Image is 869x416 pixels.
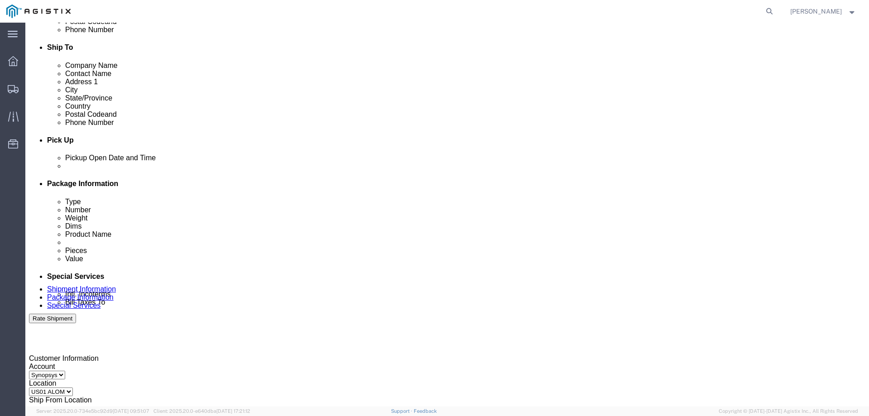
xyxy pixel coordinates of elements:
[414,408,437,414] a: Feedback
[719,407,858,415] span: Copyright © [DATE]-[DATE] Agistix Inc., All Rights Reserved
[391,408,414,414] a: Support
[790,6,842,16] span: Billy Lo
[790,6,857,17] button: [PERSON_NAME]
[153,408,250,414] span: Client: 2025.20.0-e640dba
[216,408,250,414] span: [DATE] 17:21:12
[113,408,149,414] span: [DATE] 09:51:07
[36,408,149,414] span: Server: 2025.20.0-734e5bc92d9
[25,23,869,406] iframe: FS Legacy Container
[6,5,71,18] img: logo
